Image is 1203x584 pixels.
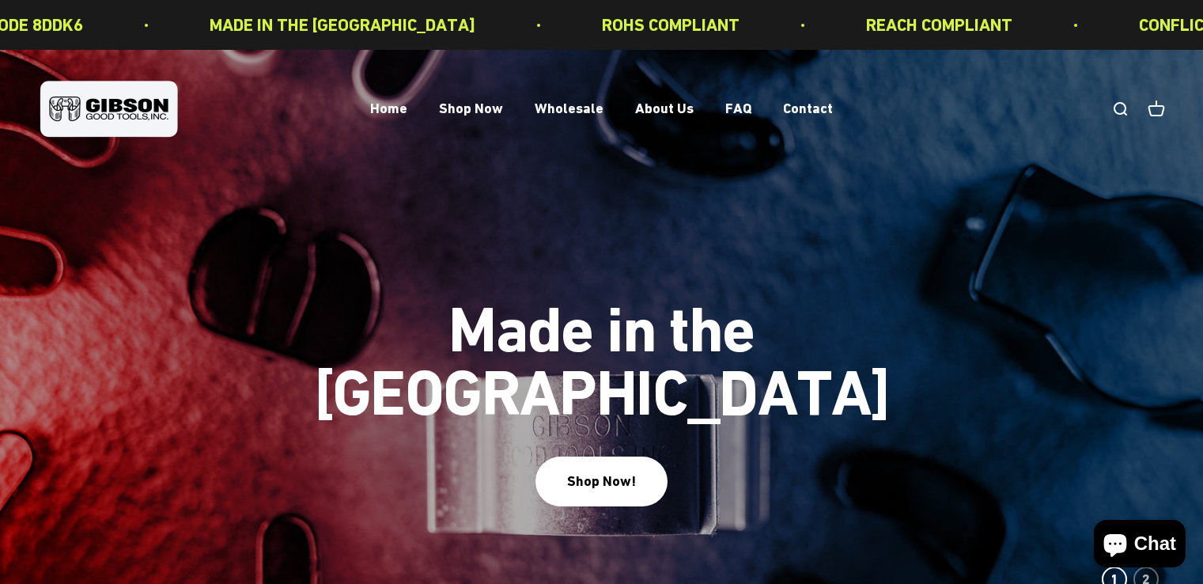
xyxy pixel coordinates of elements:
[594,11,732,39] p: ROHS COMPLIANT
[439,100,503,117] a: Shop Now
[783,100,833,117] a: Contact
[535,100,603,117] a: Wholesale
[725,100,751,117] a: FAQ
[1089,520,1190,571] inbox-online-store-chat: Shopify online store chat
[293,356,910,430] split-lines: Made in the [GEOGRAPHIC_DATA]
[858,11,1004,39] p: REACH COMPLIANT
[535,457,668,506] button: Shop Now!
[202,11,467,39] p: MADE IN THE [GEOGRAPHIC_DATA]
[370,100,407,117] a: Home
[567,470,636,493] div: Shop Now!
[635,100,694,117] a: About Us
